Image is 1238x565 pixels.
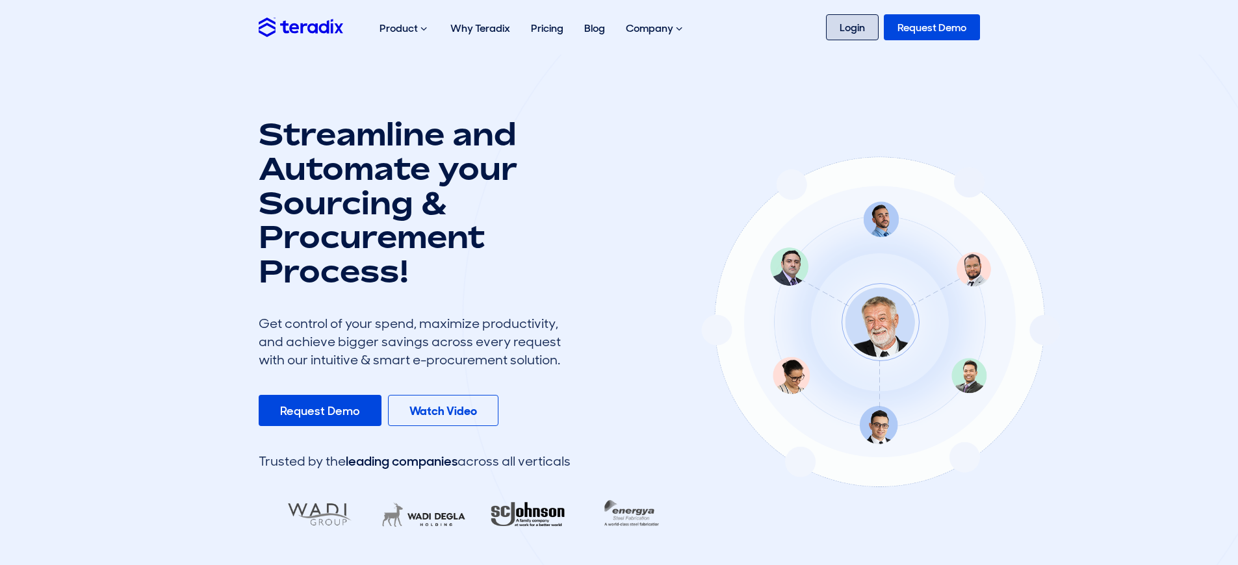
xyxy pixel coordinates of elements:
div: Get control of your spend, maximize productivity, and achieve bigger savings across every request... [259,314,571,369]
img: LifeMakers [371,494,476,536]
img: RA [475,494,580,536]
a: Request Demo [259,395,381,426]
a: Blog [574,8,615,49]
a: Login [826,14,879,40]
a: Watch Video [388,395,498,426]
b: Watch Video [409,403,477,419]
a: Request Demo [884,14,980,40]
iframe: Chatbot [1152,479,1220,547]
a: Pricing [521,8,574,49]
span: leading companies [346,453,458,470]
h1: Streamline and Automate your Sourcing & Procurement Process! [259,117,571,288]
img: Teradix logo [259,18,343,36]
div: Trusted by the across all verticals [259,452,571,470]
a: Why Teradix [440,8,521,49]
div: Company [615,8,695,49]
div: Product [369,8,440,49]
